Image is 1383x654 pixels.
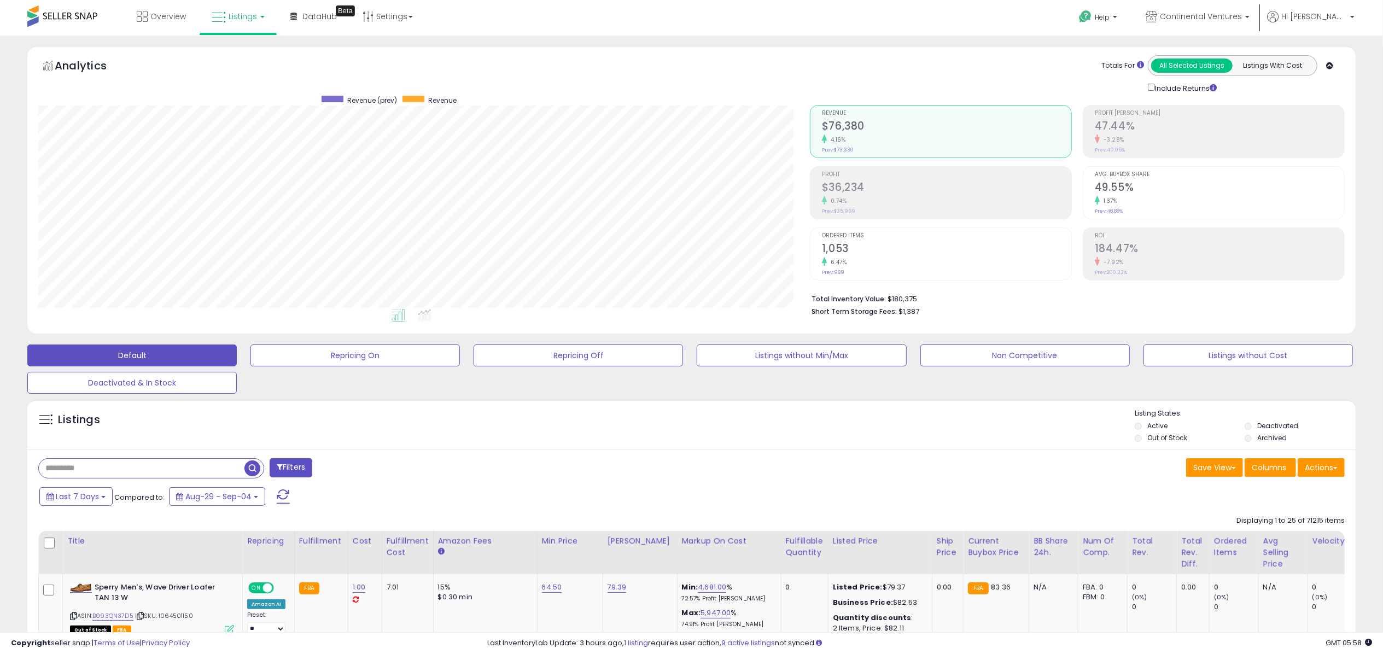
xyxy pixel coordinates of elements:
img: 313-IAsdG2L._SL40_.jpg [70,583,92,592]
div: Preset: [247,611,286,636]
small: Prev: 200.33% [1095,269,1127,276]
small: Prev: 989 [822,269,844,276]
div: N/A [1263,582,1299,592]
span: Listings [229,11,257,22]
div: : [833,613,924,623]
span: FBA [113,626,131,635]
div: 0 [1214,582,1258,592]
div: Total Rev. [1132,535,1172,558]
small: Prev: $35,969 [822,208,855,214]
button: Repricing On [250,344,460,366]
span: Aug-29 - Sep-04 [185,491,252,502]
div: 0 [1132,582,1176,592]
h2: $76,380 [822,120,1071,135]
li: $180,375 [812,291,1337,305]
span: 2025-09-12 05:58 GMT [1326,638,1372,648]
strong: Copyright [11,638,51,648]
b: Quantity discounts [833,612,912,623]
span: DataHub [302,11,337,22]
small: Prev: 48.88% [1095,208,1123,214]
a: Terms of Use [94,638,140,648]
div: FBM: 0 [1083,592,1119,602]
h2: $36,234 [822,181,1071,196]
span: Continental Ventures [1160,11,1242,22]
h5: Analytics [55,58,128,76]
a: 9 active listings [721,638,775,648]
div: 15% [438,582,529,592]
div: FBA: 0 [1083,582,1119,592]
button: Listings With Cost [1232,59,1314,73]
button: Last 7 Days [39,487,113,506]
div: Cost [353,535,377,547]
a: 5,947.00 [701,608,731,618]
span: Compared to: [114,492,165,503]
h2: 47.44% [1095,120,1344,135]
button: Save View [1186,458,1243,477]
div: 0.00 [937,582,955,592]
a: B093QN37D5 [92,611,133,621]
p: 72.57% Profit [PERSON_NAME] [682,595,773,603]
small: (0%) [1132,593,1147,602]
div: Velocity [1312,535,1352,547]
span: Hi [PERSON_NAME] [1281,11,1347,22]
div: ASIN: [70,582,234,633]
button: Deactivated & In Stock [27,372,237,394]
small: -3.28% [1100,136,1124,144]
div: $79.37 [833,582,924,592]
button: All Selected Listings [1151,59,1233,73]
label: Deactivated [1257,421,1298,430]
div: Ship Price [937,535,959,558]
span: OFF [272,583,290,593]
span: Revenue [428,96,457,105]
div: Tooltip anchor [336,5,355,16]
div: $82.53 [833,598,924,608]
div: Markup on Cost [682,535,777,547]
a: Hi [PERSON_NAME] [1267,11,1355,36]
b: Total Inventory Value: [812,294,886,303]
button: Filters [270,458,312,477]
a: 4,681.00 [698,582,726,593]
div: Current Buybox Price [968,535,1024,558]
small: 1.37% [1100,197,1118,205]
span: ON [249,583,263,593]
div: 0 [1132,602,1176,612]
small: FBA [299,582,319,594]
div: % [682,582,773,603]
a: 64.50 [542,582,562,593]
div: Fulfillment Cost [387,535,429,558]
small: 4.16% [827,136,846,144]
div: Ordered Items [1214,535,1254,558]
b: Business Price: [833,597,893,608]
b: Min: [682,582,698,592]
div: seller snap | | [11,638,190,649]
label: Active [1147,421,1168,430]
i: Get Help [1078,10,1092,24]
span: Help [1095,13,1110,22]
small: Prev: $73,330 [822,147,854,153]
div: Repricing [247,535,290,547]
div: 7.01 [387,582,425,592]
span: Revenue (prev) [347,96,397,105]
small: -7.92% [1100,258,1124,266]
div: Fulfillable Quantity [786,535,824,558]
small: FBA [968,582,988,594]
div: 0 [786,582,820,592]
div: Amazon AI [247,599,285,609]
div: % [682,608,773,628]
span: Last 7 Days [56,491,99,502]
div: Include Returns [1140,81,1230,94]
span: Profit [PERSON_NAME] [1095,110,1344,116]
div: 0 [1214,602,1258,612]
button: Repricing Off [474,344,683,366]
div: Fulfillment [299,535,343,547]
b: Listed Price: [833,582,883,592]
span: | SKU: 1064501150 [135,611,193,620]
div: 2 Items, Price: $82.11 [833,623,924,633]
div: Amazon Fees [438,535,533,547]
button: Non Competitive [920,344,1130,366]
div: BB Share 24h. [1034,535,1073,558]
button: Columns [1245,458,1296,477]
div: Min Price [542,535,598,547]
button: Listings without Min/Max [697,344,906,366]
button: Default [27,344,237,366]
